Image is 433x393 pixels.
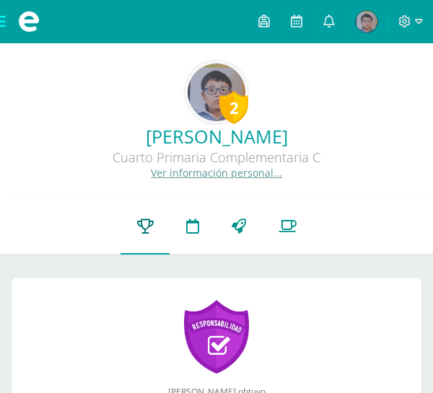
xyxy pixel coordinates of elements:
img: 2a83020cc04ad2f4b011f66474d11350.png [188,63,245,121]
a: Ver información personal... [151,166,282,180]
a: [PERSON_NAME] [12,124,421,149]
div: 2 [219,91,248,124]
div: Cuarto Primaria Complementaria C [12,149,421,166]
img: 657983025bc339f3e4dda0fefa4d5b83.png [356,11,377,32]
